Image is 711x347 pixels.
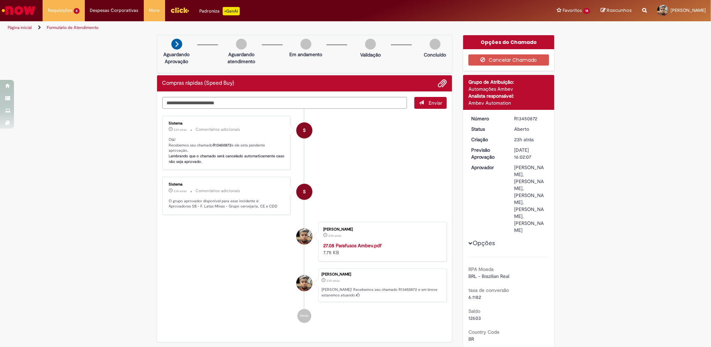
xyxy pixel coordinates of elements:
div: [PERSON_NAME], [PERSON_NAME], [PERSON_NAME], [PERSON_NAME], [PERSON_NAME] [514,164,547,234]
span: 14 [583,8,590,14]
button: Enviar [414,97,447,109]
div: Marcos Vinicius Duraes Victor [296,275,312,291]
span: 23h atrás [327,279,340,283]
time: 27/08/2025 09:02:07 [514,136,534,143]
span: 23h atrás [174,128,187,132]
p: Olá! Recebemos seu chamado e ele esta pendente aprovação. [169,137,285,165]
img: img-circle-grey.png [365,39,376,50]
span: 23h atrás [514,136,534,143]
div: Marcos Vinicius Duraes Victor [296,228,312,244]
span: More [149,7,160,14]
div: Sistema [169,182,285,187]
span: 23h atrás [328,234,341,238]
p: O grupo aprovador disponível para esse incidente é: Aprovadores SB - F. Latas Minas - Grupo cerve... [169,198,285,209]
textarea: Digite sua mensagem aqui... [162,97,407,109]
ul: Histórico de tíquete [162,109,447,330]
div: [PERSON_NAME] [321,272,443,277]
img: arrow-next.png [171,39,182,50]
span: Requisições [48,7,72,14]
time: 27/08/2025 09:02:19 [174,128,187,132]
dt: Status [466,126,509,133]
b: Country Code [468,329,499,335]
img: img-circle-grey.png [430,39,440,50]
span: Rascunhos [607,7,632,14]
p: [PERSON_NAME]! Recebemos seu chamado R13450872 e em breve estaremos atuando. [321,287,443,298]
a: Página inicial [8,25,32,30]
span: [PERSON_NAME] [671,7,706,13]
b: R13450872 [213,143,232,148]
a: Rascunhos [601,7,632,14]
div: Ambev Automation [468,99,549,106]
small: Comentários adicionais [196,188,240,194]
p: Concluído [424,51,446,58]
p: Em andamento [289,51,322,58]
span: Despesas Corporativas [90,7,139,14]
span: S [303,122,306,139]
h2: Compras rápidas (Speed Buy) Histórico de tíquete [162,80,235,86]
a: Formulário de Atendimento [47,25,98,30]
p: Aguardando atendimento [224,51,258,65]
span: 23h atrás [174,189,187,193]
span: BR [468,336,474,342]
div: Analista responsável: [468,92,549,99]
b: Saldo [468,308,480,314]
button: Cancelar Chamado [468,54,549,66]
button: Adicionar anexos [438,79,447,88]
span: S [303,183,306,200]
span: 12603 [468,315,481,321]
b: RPA Moeda [468,266,494,272]
img: img-circle-grey.png [301,39,311,50]
img: ServiceNow [1,3,37,17]
div: [DATE] 16:02:07 [514,146,547,160]
img: img-circle-grey.png [236,39,247,50]
div: Padroniza [200,7,240,15]
ul: Trilhas de página [5,21,469,34]
p: Validação [360,51,381,58]
div: 27/08/2025 09:02:07 [514,136,547,143]
div: System [296,184,312,200]
a: 27.08 Parafusos Ambev.pdf [323,242,382,249]
div: Opções do Chamado [463,35,554,49]
div: 7.75 KB [323,242,439,256]
span: Enviar [429,100,442,106]
div: Grupo de Atribuição: [468,78,549,85]
li: Marcos Vinicius Duraes Victor [162,269,447,302]
div: Sistema [169,121,285,126]
dt: Criação [466,136,509,143]
div: Aberto [514,126,547,133]
dt: Número [466,115,509,122]
time: 27/08/2025 09:02:17 [174,189,187,193]
p: +GenAi [223,7,240,15]
b: taxa de conversão [468,287,509,293]
small: Comentários adicionais [196,127,240,133]
time: 27/08/2025 09:02:07 [327,279,340,283]
img: click_logo_yellow_360x200.png [170,5,189,15]
div: [PERSON_NAME] [323,227,439,232]
span: BRL - Brazilian Real [468,273,509,279]
time: 27/08/2025 08:59:42 [328,234,341,238]
p: Aguardando Aprovação [160,51,194,65]
dt: Aprovador [466,164,509,171]
span: 6 [74,8,80,14]
span: Favoritos [563,7,582,14]
div: R13450872 [514,115,547,122]
span: 6.1182 [468,294,481,300]
div: System [296,122,312,138]
b: Lembrando que o chamado será cancelado automaticamente caso não seja aprovado. [169,153,286,164]
dt: Previsão Aprovação [466,146,509,160]
div: Automações Ambev [468,85,549,92]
